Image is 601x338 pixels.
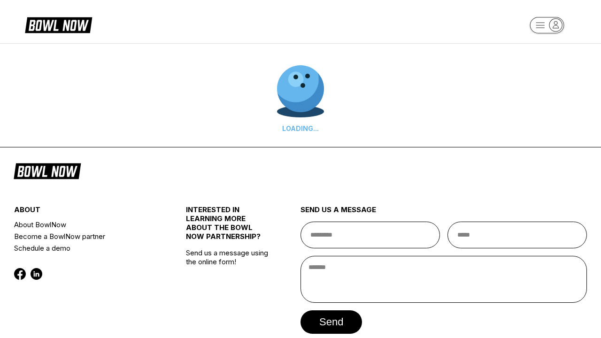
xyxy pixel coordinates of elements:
[300,310,362,334] button: send
[277,124,324,132] div: LOADING...
[300,205,587,222] div: send us a message
[14,242,157,254] a: Schedule a demo
[14,230,157,242] a: Become a BowlNow partner
[14,219,157,230] a: About BowlNow
[14,205,157,219] div: about
[186,205,272,248] div: INTERESTED IN LEARNING MORE ABOUT THE BOWL NOW PARTNERSHIP?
